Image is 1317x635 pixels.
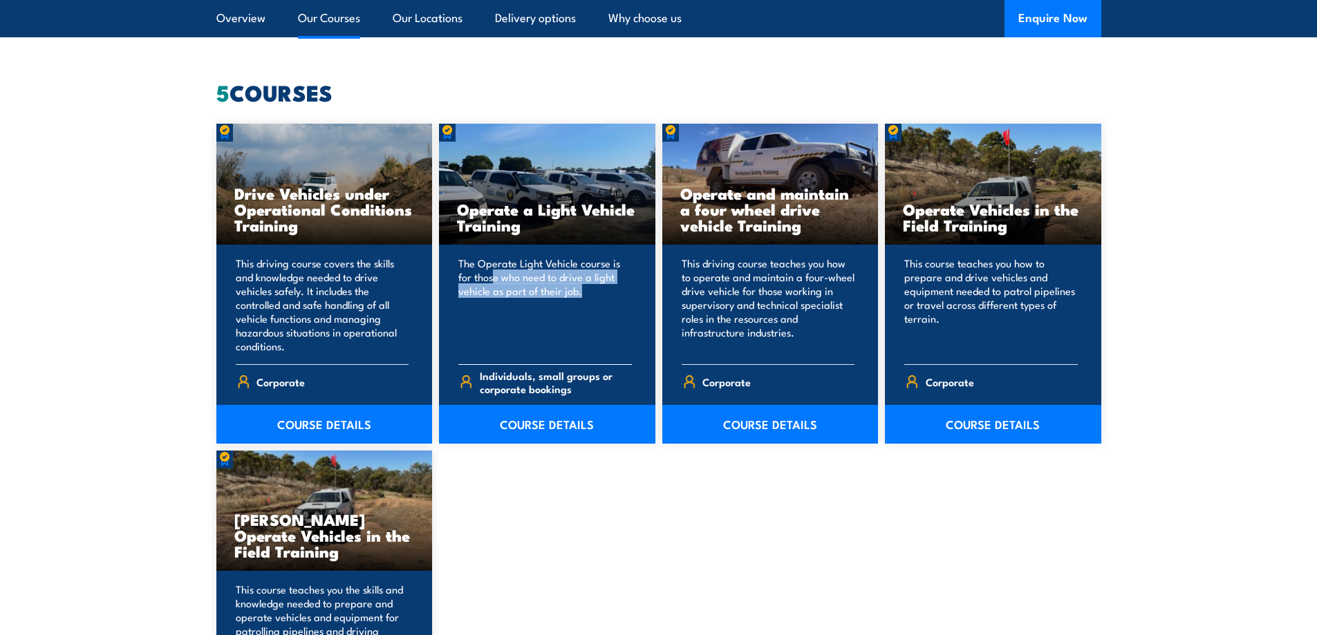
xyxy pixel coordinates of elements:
a: COURSE DETAILS [216,405,433,444]
span: Corporate [926,371,974,392]
h2: COURSES [216,82,1101,102]
span: Individuals, small groups or corporate bookings [480,369,632,395]
h3: Operate a Light Vehicle Training [457,201,637,233]
span: Corporate [702,371,751,392]
strong: 5 [216,75,230,109]
a: COURSE DETAILS [439,405,655,444]
p: The Operate Light Vehicle course is for those who need to drive a light vehicle as part of their ... [458,256,632,353]
h3: Operate and maintain a four wheel drive vehicle Training [680,185,861,233]
h3: Operate Vehicles in the Field Training [903,201,1083,233]
p: This course teaches you how to prepare and drive vehicles and equipment needed to patrol pipeline... [904,256,1078,353]
p: This driving course teaches you how to operate and maintain a four-wheel drive vehicle for those ... [682,256,855,353]
h3: [PERSON_NAME] Operate Vehicles in the Field Training [234,511,415,559]
a: COURSE DETAILS [662,405,879,444]
h3: Drive Vehicles under Operational Conditions Training [234,185,415,233]
span: Corporate [256,371,305,392]
a: COURSE DETAILS [885,405,1101,444]
p: This driving course covers the skills and knowledge needed to drive vehicles safely. It includes ... [236,256,409,353]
